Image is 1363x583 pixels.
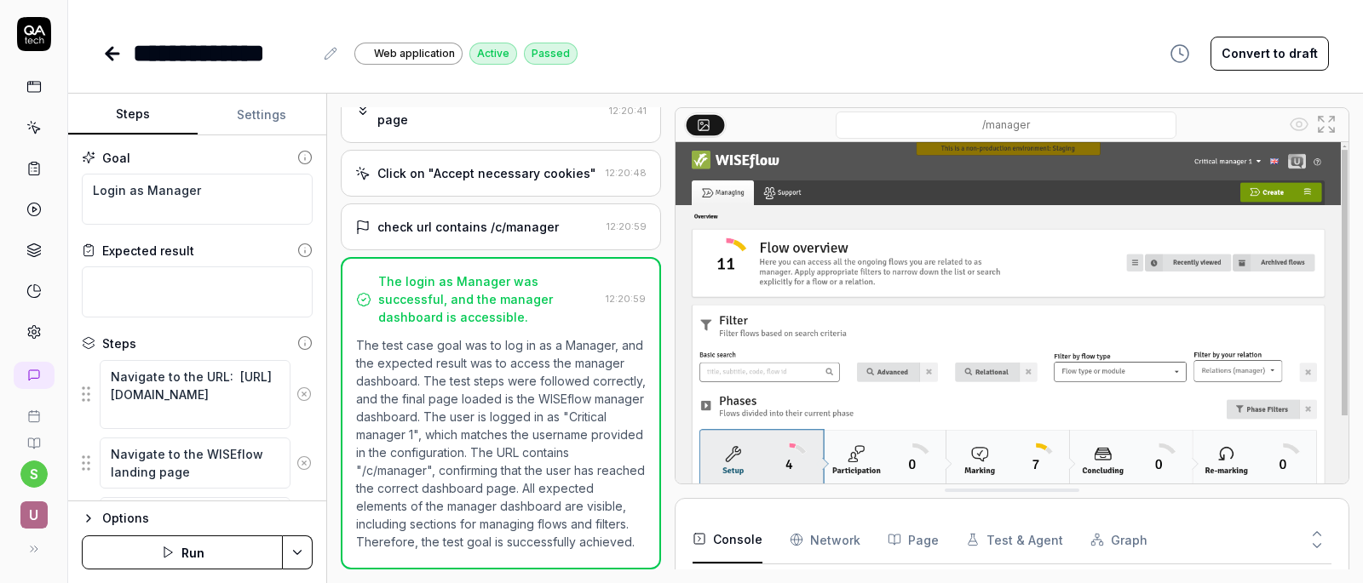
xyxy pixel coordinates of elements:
[356,336,646,551] p: The test case goal was to log in as a Manager, and the expected result was to access the manager ...
[82,359,313,430] div: Suggestions
[1211,37,1329,71] button: Convert to draft
[354,42,463,65] a: Web application
[290,446,319,480] button: Remove step
[1313,111,1340,138] button: Open in full screen
[68,94,198,135] button: Steps
[966,516,1063,563] button: Test & Agent
[82,508,313,529] button: Options
[7,396,60,423] a: Book a call with us
[606,293,646,305] time: 12:20:59
[102,334,136,352] div: Steps
[102,149,130,167] div: Goal
[377,164,596,182] div: Click on "Accept necessary cookies"
[378,272,599,326] div: The login as Manager was successful, and the manager dashboard is accessible.
[7,488,60,532] button: U
[676,142,1349,563] img: Screenshot
[469,43,517,65] div: Active
[82,496,313,549] div: Suggestions
[290,377,319,411] button: Remove step
[606,167,647,179] time: 12:20:48
[102,508,313,529] div: Options
[888,516,939,563] button: Page
[82,535,283,569] button: Run
[693,516,762,563] button: Console
[1159,37,1200,71] button: View version history
[198,94,327,135] button: Settings
[377,218,559,236] div: check url contains /c/manager
[1090,516,1147,563] button: Graph
[14,362,55,389] a: New conversation
[20,460,48,488] button: s
[7,423,60,450] a: Documentation
[1285,111,1313,138] button: Show all interative elements
[374,46,455,61] span: Web application
[524,43,578,65] div: Passed
[102,242,194,260] div: Expected result
[607,220,647,232] time: 12:20:59
[609,105,647,117] time: 12:20:41
[82,437,313,489] div: Suggestions
[377,93,602,129] div: Scroll down to the bottom of the page
[790,516,860,563] button: Network
[20,501,48,529] span: U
